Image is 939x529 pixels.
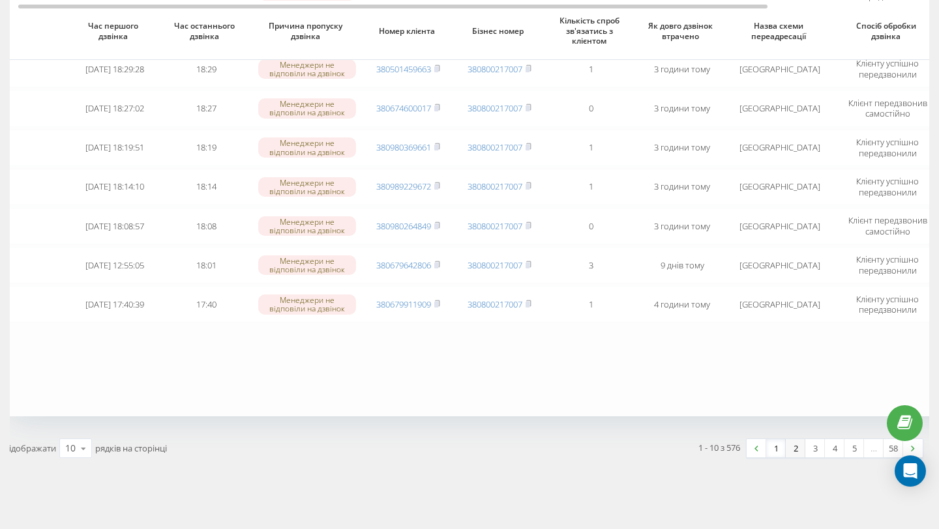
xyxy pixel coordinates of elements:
td: 3 години тому [636,130,728,166]
a: 380800217007 [468,102,522,114]
a: 380800217007 [468,180,522,192]
a: 380674600017 [376,102,431,114]
a: 380679642806 [376,259,431,271]
span: Бізнес номер [464,26,535,36]
span: Спосіб обробки дзвінка [844,21,932,41]
td: [DATE] 18:29:28 [69,51,160,87]
td: 3 години тому [636,90,728,126]
td: [DATE] 18:08:57 [69,208,160,244]
td: [GEOGRAPHIC_DATA] [728,169,832,205]
td: 18:08 [160,208,252,244]
span: Час першого дзвінка [80,21,150,41]
a: 380800217007 [468,141,522,153]
a: 380989229672 [376,180,431,192]
td: 0 [545,90,636,126]
td: 18:19 [160,130,252,166]
a: 380800217007 [468,259,522,271]
a: 380501459663 [376,63,431,75]
span: Назва схеми переадресації [739,21,821,41]
td: 0 [545,208,636,244]
span: Як довго дзвінок втрачено [647,21,717,41]
span: Кількість спроб зв'язатись з клієнтом [556,16,626,46]
span: Номер клієнта [373,26,443,36]
td: 3 години тому [636,51,728,87]
div: Менеджери не відповіли на дзвінок [258,177,356,197]
td: 18:29 [160,51,252,87]
td: 9 днів тому [636,247,728,283]
td: 18:01 [160,247,252,283]
td: [GEOGRAPHIC_DATA] [728,286,832,322]
a: 4 [825,439,844,457]
a: 1 [766,439,786,457]
span: Час останнього дзвінка [171,21,241,41]
td: 1 [545,130,636,166]
td: 3 [545,247,636,283]
div: Менеджери не відповіли на дзвінок [258,137,356,157]
span: рядків на сторінці [95,442,167,454]
td: 1 [545,286,636,322]
div: Менеджери не відповіли на дзвінок [258,216,356,236]
td: [GEOGRAPHIC_DATA] [728,51,832,87]
div: Open Intercom Messenger [895,455,926,487]
td: [DATE] 18:14:10 [69,169,160,205]
div: Менеджери не відповіли на дзвінок [258,294,356,314]
a: 2 [786,439,805,457]
a: 380800217007 [468,298,522,310]
td: 18:27 [160,90,252,126]
span: Відображати [4,442,56,454]
td: [DATE] 18:19:51 [69,130,160,166]
td: [DATE] 17:40:39 [69,286,160,322]
div: Менеджери не відповіли на дзвінок [258,98,356,118]
td: 3 години тому [636,208,728,244]
td: [GEOGRAPHIC_DATA] [728,247,832,283]
td: 1 [545,51,636,87]
a: 5 [844,439,864,457]
a: 380980369661 [376,141,431,153]
a: 58 [884,439,903,457]
span: Причина пропуску дзвінка [263,21,351,41]
td: 4 години тому [636,286,728,322]
td: [GEOGRAPHIC_DATA] [728,208,832,244]
a: 380800217007 [468,63,522,75]
td: [GEOGRAPHIC_DATA] [728,130,832,166]
a: 380679911909 [376,298,431,310]
td: [DATE] 18:27:02 [69,90,160,126]
td: [GEOGRAPHIC_DATA] [728,90,832,126]
td: [DATE] 12:55:05 [69,247,160,283]
td: 17:40 [160,286,252,322]
div: Менеджери не відповіли на дзвінок [258,255,356,275]
td: 3 години тому [636,169,728,205]
div: 10 [65,442,76,455]
div: … [864,439,884,457]
div: 1 - 10 з 576 [698,441,740,454]
td: 18:14 [160,169,252,205]
td: 1 [545,169,636,205]
div: Менеджери не відповіли на дзвінок [258,59,356,79]
a: 380980264849 [376,220,431,232]
a: 3 [805,439,825,457]
a: 380800217007 [468,220,522,232]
